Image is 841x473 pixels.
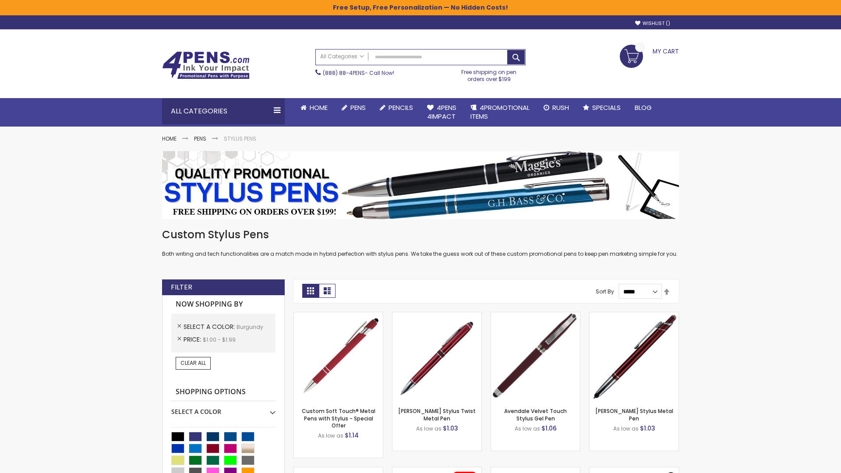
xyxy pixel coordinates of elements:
a: Avendale Velvet Touch Stylus Gel Pen-Burgundy [491,312,580,319]
a: Clear All [176,357,211,369]
a: Olson Stylus Metal Pen-Burgundy [590,312,678,319]
span: All Categories [320,53,364,60]
strong: Grid [302,284,319,298]
span: $1.03 [640,424,655,433]
span: As low as [318,432,343,439]
span: Specials [592,103,621,112]
span: Select A Color [184,322,237,331]
span: $1.06 [541,424,557,433]
h1: Custom Stylus Pens [162,228,679,242]
div: Both writing and tech functionalities are a match made in hybrid perfection with stylus pens. We ... [162,228,679,258]
a: Pens [194,135,206,142]
strong: Now Shopping by [171,295,276,314]
div: All Categories [162,98,285,124]
a: Pencils [373,98,420,117]
a: Custom Soft Touch® Metal Pens with Stylus-Burgundy [294,312,383,319]
strong: Filter [171,282,192,292]
a: Pens [335,98,373,117]
div: Select A Color [171,401,276,416]
img: Custom Soft Touch® Metal Pens with Stylus-Burgundy [294,312,383,401]
span: - Call Now! [323,69,394,77]
span: 4PROMOTIONAL ITEMS [470,103,530,121]
img: 4Pens Custom Pens and Promotional Products [162,51,250,79]
a: 4PROMOTIONALITEMS [463,98,537,127]
a: Home [293,98,335,117]
span: Price [184,335,203,344]
a: 4Pens4impact [420,98,463,127]
a: [PERSON_NAME] Stylus Twist Metal Pen [398,407,476,422]
strong: Shopping Options [171,383,276,402]
img: Colter Stylus Twist Metal Pen-Burgundy [392,312,481,401]
a: All Categories [316,49,368,64]
div: Free shipping on pen orders over $199 [452,65,526,83]
span: 4Pens 4impact [427,103,456,121]
a: Colter Stylus Twist Metal Pen-Burgundy [392,312,481,319]
a: Blog [628,98,659,117]
img: Stylus Pens [162,151,679,219]
span: Burgundy [237,323,263,331]
span: Pens [350,103,366,112]
span: Rush [552,103,569,112]
span: As low as [515,425,540,432]
span: As low as [416,425,442,432]
label: Sort By [596,288,614,295]
img: Avendale Velvet Touch Stylus Gel Pen-Burgundy [491,312,580,401]
a: Specials [576,98,628,117]
span: $1.03 [443,424,458,433]
span: $1.14 [345,431,359,440]
a: Avendale Velvet Touch Stylus Gel Pen [504,407,567,422]
span: Pencils [389,103,413,112]
span: Clear All [180,359,206,367]
a: (888) 88-4PENS [323,69,365,77]
span: Home [310,103,328,112]
span: Blog [635,103,652,112]
span: $1.00 - $1.99 [203,336,236,343]
a: Wishlist [635,20,670,27]
span: As low as [613,425,639,432]
a: Custom Soft Touch® Metal Pens with Stylus - Special Offer [302,407,375,429]
a: [PERSON_NAME] Stylus Metal Pen [595,407,673,422]
a: Home [162,135,177,142]
a: Rush [537,98,576,117]
strong: Stylus Pens [224,135,256,142]
img: Olson Stylus Metal Pen-Burgundy [590,312,678,401]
